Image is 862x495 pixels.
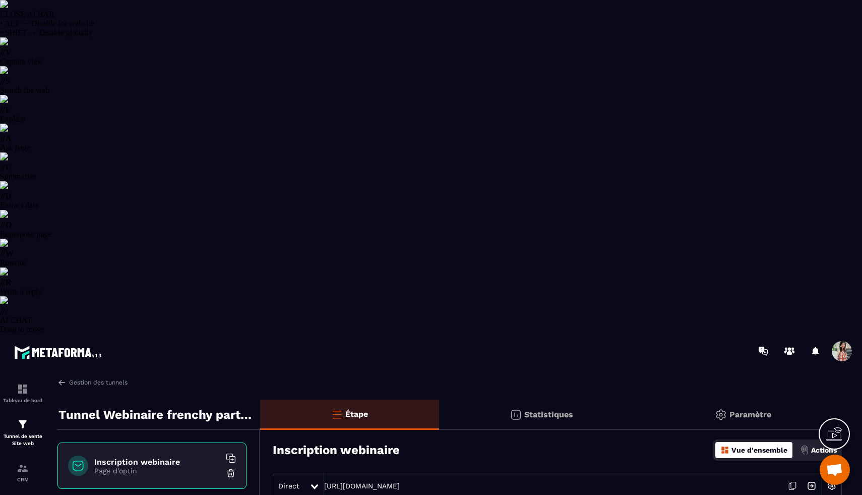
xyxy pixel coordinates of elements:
img: stats.20deebd0.svg [510,409,522,421]
img: actions.d6e523a2.png [800,446,809,455]
img: trash [226,468,236,478]
p: Étape [345,409,368,419]
img: setting-gr.5f69749f.svg [715,409,727,421]
a: formationformationTunnel de vente Site web [3,411,43,455]
h6: Inscription webinaire [94,457,220,467]
p: Vue d'ensemble [731,446,787,454]
a: [URL][DOMAIN_NAME] [324,482,400,490]
img: logo [14,343,105,362]
p: Paramètre [729,410,771,419]
img: formation [17,383,29,395]
a: formationformationCRM [3,455,43,490]
p: CRM [3,477,43,482]
img: bars-o.4a397970.svg [331,408,343,420]
p: Page d'optin [94,467,220,475]
a: formationformationTableau de bord [3,375,43,411]
img: dashboard-orange.40269519.svg [720,446,729,455]
p: Tunnel de vente Site web [3,433,43,447]
img: formation [17,418,29,430]
p: Statistiques [524,410,573,419]
p: Actions [811,446,837,454]
p: Tunnel Webinaire frenchy partners [58,405,253,425]
span: Direct [278,482,299,490]
h3: Inscription webinaire [273,443,400,457]
div: Ouvrir le chat [820,455,850,485]
img: formation [17,462,29,474]
a: Gestion des tunnels [57,378,128,387]
img: arrow [57,378,67,387]
p: Tableau de bord [3,398,43,403]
